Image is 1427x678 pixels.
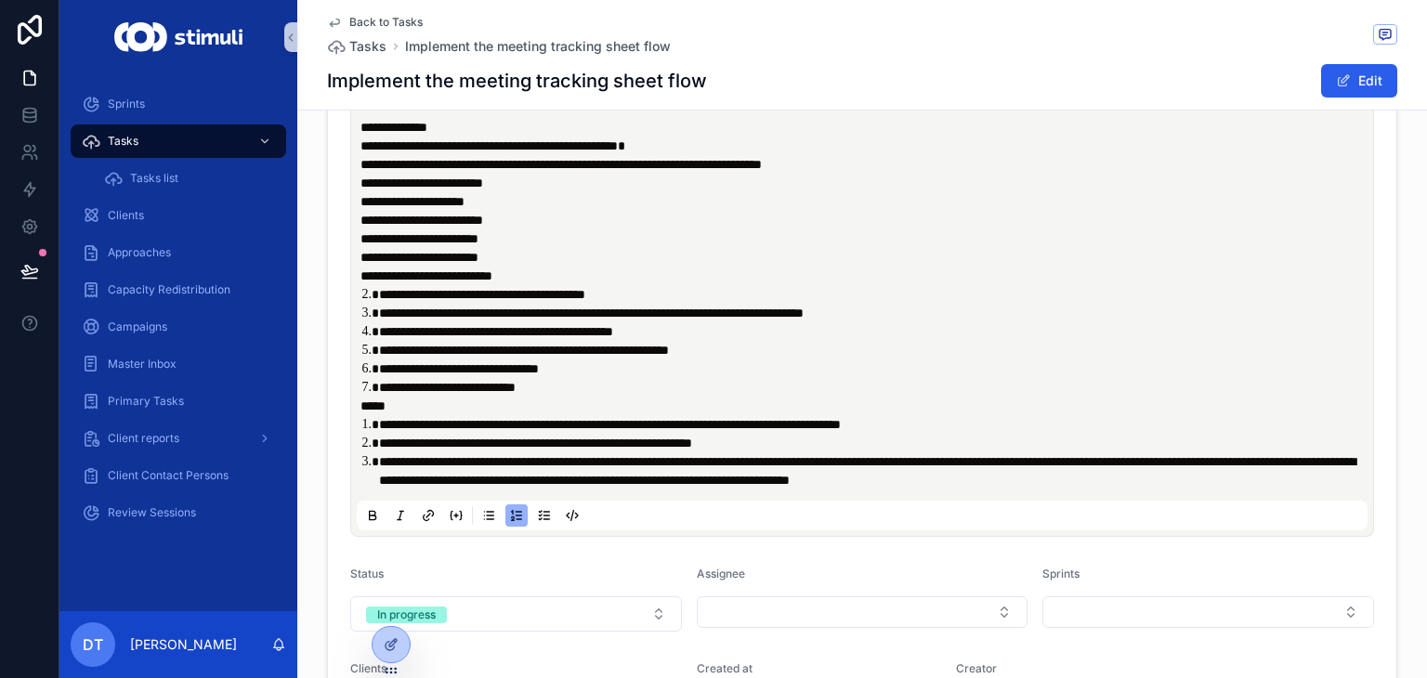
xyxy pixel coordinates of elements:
[71,236,286,269] a: Approaches
[327,37,386,56] a: Tasks
[697,596,1028,628] button: Select Button
[350,567,384,580] span: Status
[697,567,745,580] span: Assignee
[71,347,286,381] a: Master Inbox
[130,635,237,654] p: [PERSON_NAME]
[108,97,145,111] span: Sprints
[349,37,386,56] span: Tasks
[108,282,230,297] span: Capacity Redistribution
[108,319,167,334] span: Campaigns
[59,74,297,554] div: scrollable content
[71,87,286,121] a: Sprints
[108,431,179,446] span: Client reports
[1042,596,1374,628] button: Select Button
[327,68,707,94] h1: Implement the meeting tracking sheet flow
[71,422,286,455] a: Client reports
[71,310,286,344] a: Campaigns
[71,124,286,158] a: Tasks
[108,208,144,223] span: Clients
[327,15,423,30] a: Back to Tasks
[1321,64,1397,98] button: Edit
[93,162,286,195] a: Tasks list
[697,661,753,675] span: Created at
[108,357,177,372] span: Master Inbox
[71,385,286,418] a: Primary Tasks
[956,661,997,675] span: Creator
[108,505,196,520] span: Review Sessions
[108,394,184,409] span: Primary Tasks
[405,37,671,56] a: Implement the meeting tracking sheet flow
[83,633,103,656] span: DT
[114,22,242,52] img: App logo
[108,245,171,260] span: Approaches
[349,15,423,30] span: Back to Tasks
[71,496,286,529] a: Review Sessions
[1042,567,1080,580] span: Sprints
[350,661,386,675] span: Clients
[130,171,178,186] span: Tasks list
[71,459,286,492] a: Client Contact Persons
[377,606,436,623] div: In progress
[71,199,286,232] a: Clients
[350,596,682,632] button: Select Button
[108,134,138,149] span: Tasks
[71,273,286,306] a: Capacity Redistribution
[108,468,229,483] span: Client Contact Persons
